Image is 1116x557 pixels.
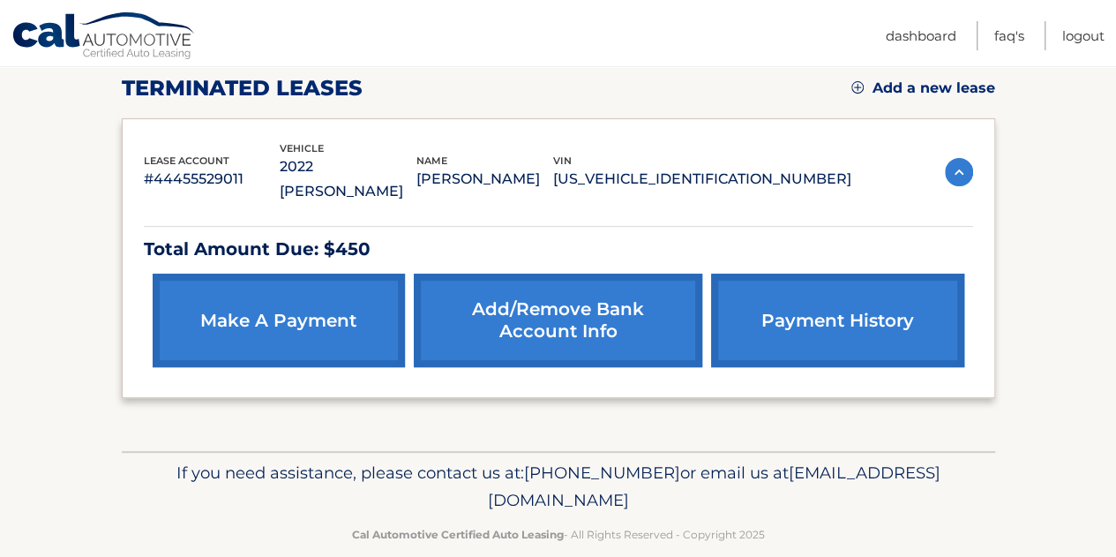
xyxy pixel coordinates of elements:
[416,154,447,167] span: name
[11,11,197,63] a: Cal Automotive
[144,167,281,192] p: #44455529011
[851,81,864,94] img: add.svg
[994,21,1024,50] a: FAQ's
[416,167,553,192] p: [PERSON_NAME]
[153,274,405,367] a: make a payment
[886,21,956,50] a: Dashboard
[352,528,564,541] strong: Cal Automotive Certified Auto Leasing
[851,79,995,97] a: Add a new lease
[414,274,702,367] a: Add/Remove bank account info
[133,459,984,516] p: If you need assistance, please contact us at: or email us at
[711,274,963,367] a: payment history
[553,167,851,192] p: [US_VEHICLE_IDENTIFICATION_NUMBER]
[144,234,973,265] p: Total Amount Due: $450
[945,158,973,186] img: accordion-active.svg
[122,75,363,102] h2: terminated leases
[1062,21,1105,50] a: Logout
[280,154,416,204] p: 2022 [PERSON_NAME]
[524,463,680,483] span: [PHONE_NUMBER]
[280,142,324,154] span: vehicle
[553,154,572,167] span: vin
[144,154,229,167] span: lease account
[133,525,984,544] p: - All Rights Reserved - Copyright 2025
